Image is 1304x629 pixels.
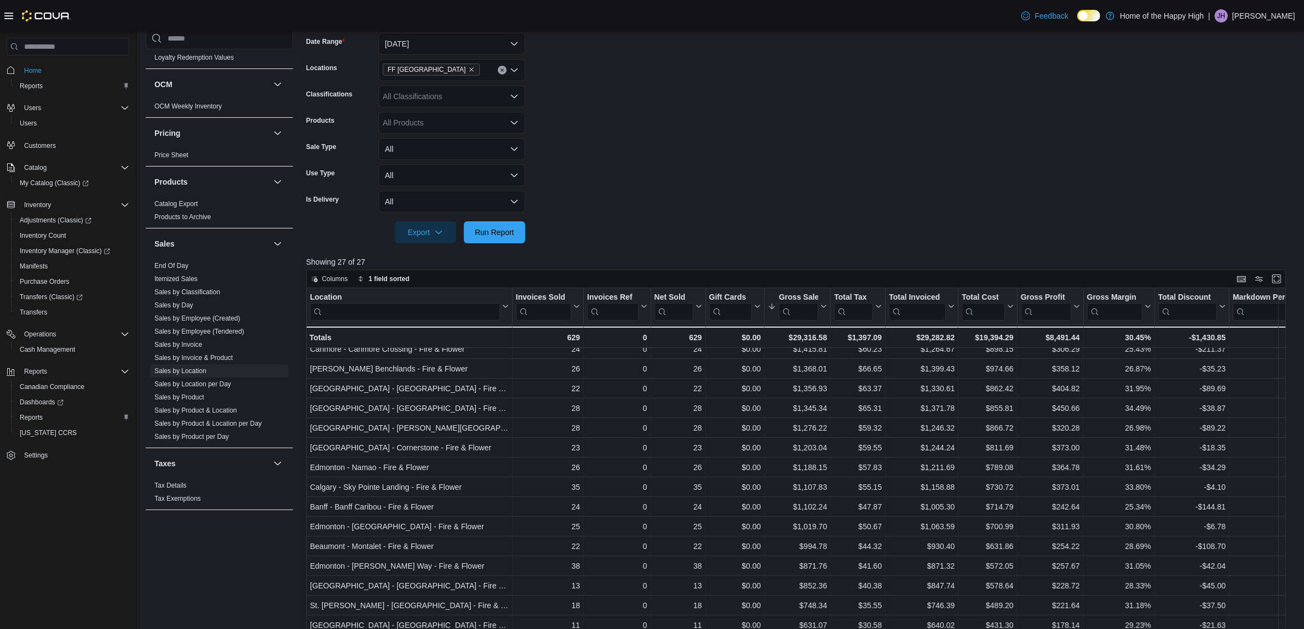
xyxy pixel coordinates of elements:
label: Products [306,116,335,125]
a: Users [15,117,41,130]
button: OCM [271,78,284,91]
button: Users [20,101,45,115]
button: Display options [1253,272,1266,285]
span: [US_STATE] CCRS [20,428,77,437]
a: Feedback [1017,5,1072,27]
div: Products [146,197,293,228]
button: All [378,191,525,213]
a: Manifests [15,260,52,273]
span: Sales by Product per Day [154,432,229,441]
button: Cash Management [11,342,134,357]
button: Operations [20,328,61,341]
input: Dark Mode [1077,10,1100,21]
span: Sales by Employee (Tendered) [154,327,244,336]
button: Inventory [20,198,55,211]
span: Home [24,66,42,75]
span: Transfers (Classic) [20,293,83,301]
span: Reports [20,413,43,422]
button: Columns [307,272,352,285]
div: $19,394.29 [962,331,1013,344]
span: Run Report [475,227,514,238]
span: Reports [15,411,129,424]
h3: Pricing [154,128,180,139]
span: Adjustments (Classic) [20,216,91,225]
span: JH [1217,9,1226,22]
a: Sales by Product & Location [154,407,237,414]
button: Run Report [464,221,525,243]
button: Operations [2,327,134,342]
a: Sales by Product [154,393,204,401]
span: Adjustments (Classic) [15,214,129,227]
span: Columns [322,275,348,283]
div: $8,491.44 [1020,331,1079,344]
span: Inventory Manager (Classic) [15,244,129,258]
button: Export [395,221,456,243]
button: OCM [154,79,269,90]
button: Settings [2,447,134,463]
span: Purchase Orders [20,277,70,286]
div: Loyalty [146,38,293,68]
span: Transfers [20,308,47,317]
span: Catalog [20,161,129,174]
button: Taxes [154,458,269,469]
button: Reports [20,365,51,378]
button: Products [271,175,284,188]
span: Feedback [1035,10,1068,21]
span: Export [401,221,450,243]
a: Inventory Manager (Classic) [15,244,114,258]
button: [DATE] [378,33,525,55]
button: Canadian Compliance [11,379,134,394]
span: Canadian Compliance [15,380,129,393]
a: Adjustments (Classic) [11,213,134,228]
span: Inventory Manager (Classic) [20,247,110,255]
span: Users [24,104,41,112]
button: Pricing [271,127,284,140]
p: [PERSON_NAME] [1232,9,1295,22]
button: Open list of options [510,66,519,75]
button: Inventory Count [11,228,134,243]
label: Locations [306,64,337,72]
span: Settings [24,451,48,460]
span: Inventory [24,201,51,209]
div: OCM [146,100,293,117]
span: Inventory Count [15,229,129,242]
a: My Catalog (Classic) [11,175,134,191]
nav: Complex example [7,58,129,491]
span: Cash Management [15,343,129,356]
a: Catalog Export [154,200,198,208]
button: Taxes [271,457,284,470]
img: Cova [22,10,71,21]
p: Showing 27 of 27 [306,256,1296,267]
a: End Of Day [154,262,188,270]
span: Transfers [15,306,129,319]
a: Sales by Classification [154,288,220,296]
span: Manifests [15,260,129,273]
div: $29,282.82 [889,331,955,344]
span: Customers [20,139,129,152]
span: Operations [20,328,129,341]
a: Sales by Employee (Created) [154,314,240,322]
div: 629 [654,331,702,344]
label: Sale Type [306,142,336,151]
span: Sales by Location per Day [154,380,231,388]
span: Itemized Sales [154,275,198,283]
a: Customers [20,139,60,152]
a: Sales by Invoice [154,341,202,348]
div: $1,397.09 [834,331,882,344]
a: Inventory Count [15,229,71,242]
button: Clear input [498,66,507,75]
div: Sales [146,259,293,448]
button: Purchase Orders [11,274,134,289]
span: Customers [24,141,56,150]
a: Canadian Compliance [15,380,89,393]
span: Price Sheet [154,151,188,159]
a: Sales by Product per Day [154,433,229,441]
span: Sales by Invoice & Product [154,353,233,362]
label: Use Type [306,169,335,178]
span: Washington CCRS [15,426,129,439]
a: Cash Management [15,343,79,356]
span: FF Alberta [383,64,480,76]
span: Purchase Orders [15,275,129,288]
div: $29,316.58 [768,331,827,344]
